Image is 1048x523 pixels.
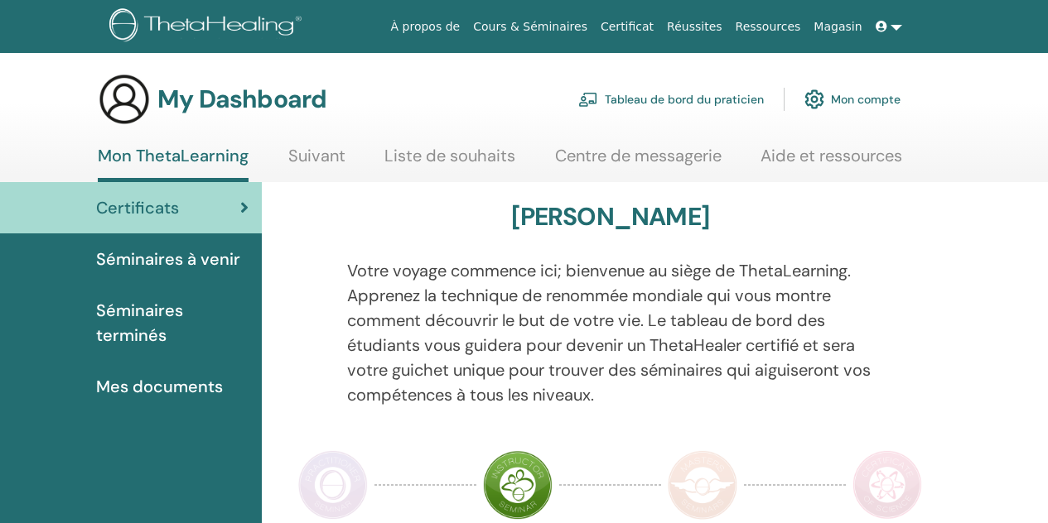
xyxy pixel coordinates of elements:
[288,146,345,178] a: Suivant
[578,81,764,118] a: Tableau de bord du praticien
[483,450,553,520] img: Instructor
[555,146,722,178] a: Centre de messagerie
[660,12,728,42] a: Réussites
[98,73,151,126] img: generic-user-icon.jpg
[384,146,515,178] a: Liste de souhaits
[347,258,874,407] p: Votre voyage commence ici; bienvenue au siège de ThetaLearning. Apprenez la technique de renommée...
[98,146,249,182] a: Mon ThetaLearning
[761,146,902,178] a: Aide et ressources
[466,12,594,42] a: Cours & Séminaires
[729,12,808,42] a: Ressources
[511,202,709,232] h3: [PERSON_NAME]
[109,8,307,46] img: logo.png
[96,298,249,348] span: Séminaires terminés
[578,92,598,107] img: chalkboard-teacher.svg
[96,195,179,220] span: Certificats
[852,450,922,520] img: Certificate of Science
[804,85,824,113] img: cog.svg
[157,84,326,114] h3: My Dashboard
[384,12,467,42] a: À propos de
[807,12,868,42] a: Magasin
[96,247,240,271] span: Séminaires à venir
[298,450,368,520] img: Practitioner
[668,450,737,520] img: Master
[594,12,660,42] a: Certificat
[804,81,901,118] a: Mon compte
[96,374,223,399] span: Mes documents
